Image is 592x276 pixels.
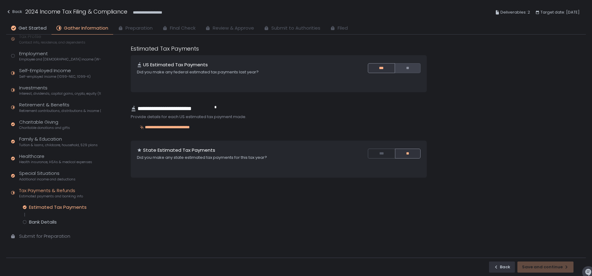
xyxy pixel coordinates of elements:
[19,109,101,113] span: Retirement contributions, distributions & income (1099-R, 5498)
[19,187,83,199] div: Tax Payments & Refunds
[19,101,101,113] div: Retirement & Benefits
[29,219,57,225] div: Bank Details
[19,143,98,147] span: Tuition & loans, childcare, household, 529 plans
[19,74,91,79] span: Self-employed income (1099-NEC, 1099-K)
[19,153,92,165] div: Healthcare
[19,177,76,182] span: Additional income and deductions
[19,33,85,45] div: Tax Profile
[19,84,101,96] div: Investments
[19,40,85,45] span: Contact info, residence, and dependents
[29,204,87,210] div: Estimated Tax Payments
[19,57,101,62] span: Employee and [DEMOGRAPHIC_DATA] income (W-2s)
[541,9,580,16] span: Target date: [DATE]
[19,136,98,147] div: Family & Education
[19,50,101,62] div: Employment
[494,264,510,270] div: Back
[143,147,215,154] h1: State Estimated Tax Payments
[500,9,530,16] span: Deliverables: 2
[131,44,199,53] h1: Estimated Tax Payments
[125,25,153,32] span: Preparation
[25,7,127,16] h1: 2024 Income Tax Filing & Compliance
[19,126,70,130] span: Charitable donations and gifts
[64,25,108,32] span: Gather Information
[19,194,83,199] span: Estimated payments and banking info
[6,7,22,18] button: Back
[213,25,254,32] span: Review & Approve
[170,25,195,32] span: Final Check
[19,233,70,240] div: Submit for Preparation
[19,119,70,130] div: Charitable Giving
[6,8,22,15] div: Back
[137,69,343,75] div: Did you make any federal estimated tax payments last year?
[19,170,76,182] div: Special Situations
[338,25,348,32] span: Filed
[271,25,320,32] span: Submit to Authorities
[137,155,343,160] div: Did you make any state estimated tax payments for this tax year?
[131,114,427,120] div: Provide details for each US estimated tax payment made.
[143,61,208,68] h1: US Estimated Tax Payments
[489,262,515,273] button: Back
[19,67,91,79] div: Self-Employed Income
[19,160,92,164] span: Health insurance, HSAs & medical expenses
[18,25,47,32] span: Get Started
[19,91,101,96] span: Interest, dividends, capital gains, crypto, equity (1099s, K-1s)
